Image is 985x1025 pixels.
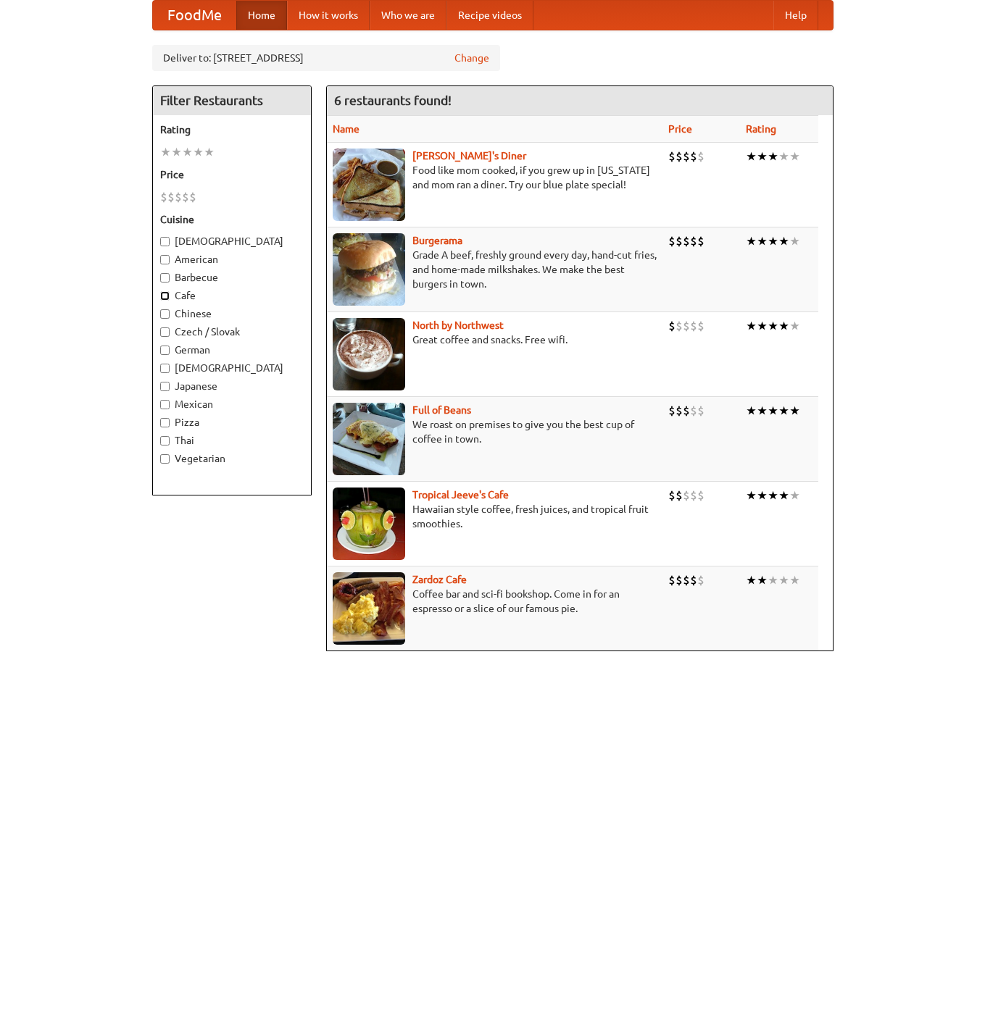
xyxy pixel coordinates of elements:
[690,572,697,588] li: $
[333,403,405,475] img: beans.jpg
[778,318,789,334] li: ★
[683,403,690,419] li: $
[789,148,800,164] li: ★
[676,148,683,164] li: $
[789,572,800,588] li: ★
[160,361,304,375] label: [DEMOGRAPHIC_DATA]
[768,318,778,334] li: ★
[152,45,500,71] div: Deliver to: [STREET_ADDRESS]
[697,403,705,419] li: $
[746,123,776,135] a: Rating
[160,433,304,448] label: Thai
[757,403,768,419] li: ★
[446,1,533,30] a: Recipe videos
[160,454,170,464] input: Vegetarian
[160,400,170,409] input: Mexican
[690,148,697,164] li: $
[746,148,757,164] li: ★
[676,233,683,249] li: $
[697,148,705,164] li: $
[768,488,778,503] li: ★
[768,233,778,249] li: ★
[204,144,215,160] li: ★
[160,234,304,248] label: [DEMOGRAPHIC_DATA]
[333,417,657,446] p: We roast on premises to give you the best cup of coffee in town.
[778,148,789,164] li: ★
[757,572,768,588] li: ★
[697,233,705,249] li: $
[668,318,676,334] li: $
[773,1,818,30] a: Help
[668,123,692,135] a: Price
[160,306,304,321] label: Chinese
[160,451,304,466] label: Vegetarian
[412,404,471,416] a: Full of Beans
[160,379,304,393] label: Japanese
[697,572,705,588] li: $
[334,93,452,107] ng-pluralize: 6 restaurants found!
[333,148,405,221] img: sallys.jpg
[333,332,657,347] p: Great coffee and snacks. Free wifi.
[690,488,697,503] li: $
[668,148,676,164] li: $
[333,248,657,291] p: Grade A beef, freshly ground every day, hand-cut fries, and home-made milkshakes. We make the bes...
[789,233,800,249] li: ★
[746,572,757,588] li: ★
[668,488,676,503] li: $
[160,382,170,391] input: Japanese
[676,488,683,503] li: $
[412,235,462,246] b: Burgerama
[412,489,509,501] a: Tropical Jeeve's Cafe
[171,144,182,160] li: ★
[412,150,526,162] a: [PERSON_NAME]'s Diner
[668,572,676,588] li: $
[768,403,778,419] li: ★
[182,144,193,160] li: ★
[789,403,800,419] li: ★
[757,318,768,334] li: ★
[668,403,676,419] li: $
[175,189,182,205] li: $
[333,488,405,560] img: jeeves.jpg
[676,403,683,419] li: $
[690,403,697,419] li: $
[160,167,304,182] h5: Price
[160,309,170,319] input: Chinese
[167,189,175,205] li: $
[333,587,657,616] p: Coffee bar and sci-fi bookshop. Come in for an espresso or a slice of our famous pie.
[412,574,467,585] a: Zardoz Cafe
[153,1,236,30] a: FoodMe
[193,144,204,160] li: ★
[333,318,405,390] img: north.jpg
[160,288,304,303] label: Cafe
[697,318,705,334] li: $
[683,488,690,503] li: $
[160,270,304,285] label: Barbecue
[153,86,311,115] h4: Filter Restaurants
[333,123,359,135] a: Name
[768,572,778,588] li: ★
[757,233,768,249] li: ★
[160,252,304,267] label: American
[746,233,757,249] li: ★
[160,397,304,411] label: Mexican
[160,327,170,337] input: Czech / Slovak
[160,364,170,373] input: [DEMOGRAPHIC_DATA]
[160,255,170,264] input: American
[690,318,697,334] li: $
[683,572,690,588] li: $
[746,488,757,503] li: ★
[333,233,405,306] img: burgerama.jpg
[778,403,789,419] li: ★
[668,233,676,249] li: $
[757,148,768,164] li: ★
[333,572,405,645] img: zardoz.jpg
[697,488,705,503] li: $
[746,318,757,334] li: ★
[160,436,170,445] input: Thai
[746,403,757,419] li: ★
